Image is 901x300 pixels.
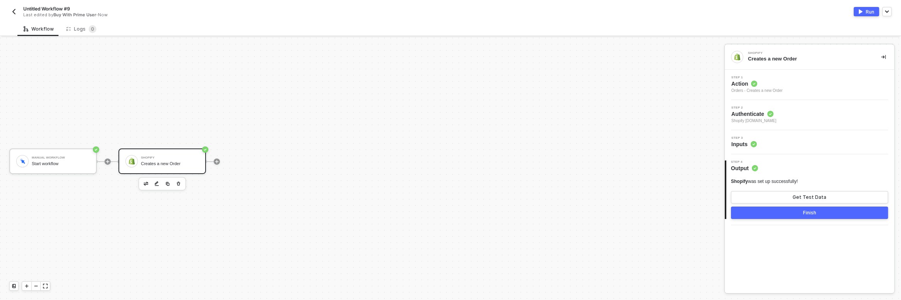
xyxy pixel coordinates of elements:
sup: 0 [89,25,96,33]
button: Get Test Data [731,191,888,203]
span: Step 3 [731,136,757,140]
button: Finish [731,207,888,219]
div: Creates a new Order [748,55,869,62]
span: icon-success-page [202,147,208,153]
span: Buy With Prime User [53,12,96,17]
span: icon-play [24,284,29,288]
div: Run [866,9,874,15]
span: Shopify [731,179,748,184]
button: edit-cred [141,179,151,188]
div: Last edited by - Now [23,12,433,18]
span: icon-collapse-right [881,55,886,59]
img: copy-block [165,181,170,186]
img: icon [128,158,135,165]
span: Step 4 [731,160,758,164]
div: was set up successfully! [731,178,798,185]
span: Step 2 [731,106,776,109]
span: Shopify [DOMAIN_NAME] [731,118,776,124]
img: integration-icon [734,53,741,60]
div: Step 2Authenticate Shopify [DOMAIN_NAME] [725,106,894,124]
button: activateRun [854,7,879,16]
span: icon-play [215,159,219,164]
span: Step 1 [731,76,783,79]
span: Untitled Workflow #9 [23,5,70,12]
img: activate [859,9,863,14]
span: Output [731,164,758,172]
div: Logs [66,25,96,33]
span: icon-minus [34,284,38,288]
img: edit-cred [144,182,148,186]
button: back [9,7,19,16]
div: Manual Workflow [32,156,90,159]
span: icon-expand [43,284,48,288]
img: edit-cred [154,181,159,186]
span: Action [731,80,783,88]
span: icon-success-page [93,147,99,153]
span: Authenticate [731,110,776,118]
span: icon-play [105,159,110,164]
div: Step 1Action Orders - Creates a new Order [725,76,894,94]
button: edit-cred [152,179,161,188]
div: Start workflow [32,161,90,166]
div: Workflow [24,26,54,32]
div: Orders - Creates a new Order [731,88,783,94]
div: Shopify [141,156,199,159]
div: Get Test Data [793,194,827,200]
span: Inputs [731,140,757,148]
img: back [11,9,17,15]
div: Step 4Output Shopifywas set up successfully!Get Test DataFinish [725,160,894,219]
img: icon [19,158,26,164]
div: Step 3Inputs [725,136,894,148]
button: copy-block [163,179,172,188]
div: Shopify [748,52,864,55]
div: Creates a new Order [141,161,199,166]
div: Finish [803,210,816,216]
